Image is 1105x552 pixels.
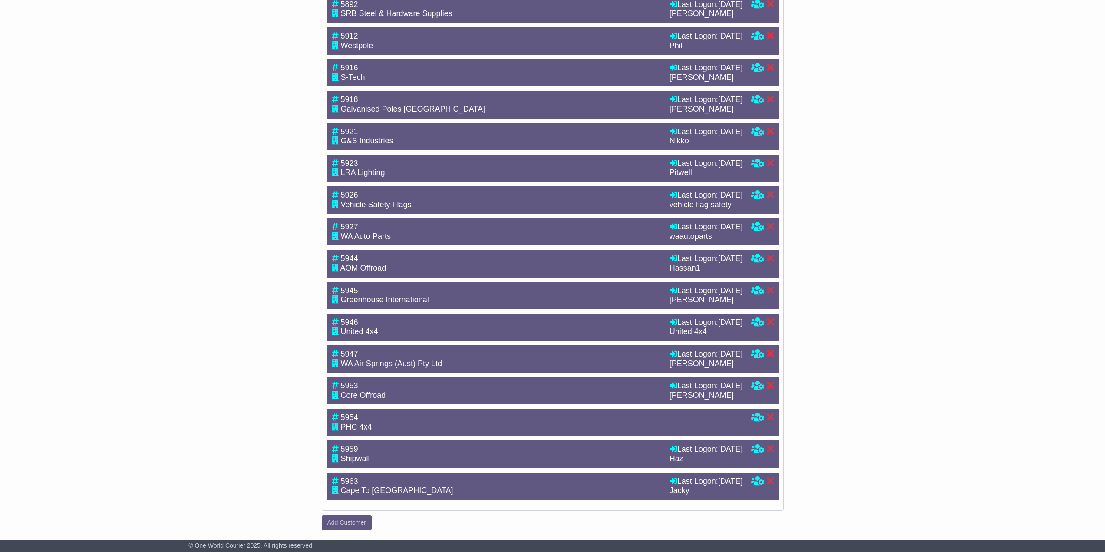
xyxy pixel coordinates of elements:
[341,350,358,358] span: 5947
[670,350,743,359] div: Last Logon:
[341,63,358,72] span: 5916
[670,486,743,496] div: Jacky
[670,381,743,391] div: Last Logon:
[341,95,358,104] span: 5918
[670,41,743,51] div: Phil
[718,222,743,231] span: [DATE]
[341,222,358,231] span: 5927
[670,73,743,83] div: [PERSON_NAME]
[670,136,743,146] div: Nikko
[718,445,743,453] span: [DATE]
[341,41,373,50] span: Westpole
[718,350,743,358] span: [DATE]
[718,95,743,104] span: [DATE]
[670,32,743,41] div: Last Logon:
[670,359,743,369] div: [PERSON_NAME]
[670,295,743,305] div: [PERSON_NAME]
[718,32,743,40] span: [DATE]
[341,295,429,304] span: Greenhouse International
[341,232,391,241] span: WA Auto Parts
[341,454,370,463] span: Shipwall
[341,381,358,390] span: 5953
[341,359,442,368] span: WA Air Springs (Aust) Pty Ltd
[670,63,743,73] div: Last Logon:
[341,318,358,327] span: 5946
[718,477,743,486] span: [DATE]
[341,254,358,263] span: 5944
[670,159,743,169] div: Last Logon:
[670,445,743,454] div: Last Logon:
[340,264,386,272] span: AOM Offroad
[670,95,743,105] div: Last Logon:
[670,327,743,337] div: United 4x4
[341,168,385,177] span: LRA Lighting
[670,127,743,137] div: Last Logon:
[341,136,393,145] span: G&S Industries
[341,200,412,209] span: Vehicle Safety Flags
[341,423,372,431] span: PHC 4x4
[670,105,743,114] div: [PERSON_NAME]
[341,327,378,336] span: United 4x4
[718,381,743,390] span: [DATE]
[670,9,743,19] div: [PERSON_NAME]
[670,391,743,400] div: [PERSON_NAME]
[341,105,485,113] span: Galvanised Poles [GEOGRAPHIC_DATA]
[670,191,743,200] div: Last Logon:
[718,191,743,199] span: [DATE]
[718,318,743,327] span: [DATE]
[341,191,358,199] span: 5926
[341,127,358,136] span: 5921
[341,9,452,18] span: SRB Steel & Hardware Supplies
[670,477,743,486] div: Last Logon:
[718,254,743,263] span: [DATE]
[670,286,743,296] div: Last Logon:
[341,73,365,82] span: S-Tech
[341,32,358,40] span: 5912
[718,159,743,168] span: [DATE]
[341,445,358,453] span: 5959
[322,515,372,530] a: Add Customer
[188,542,314,549] span: © One World Courier 2025. All rights reserved.
[341,477,358,486] span: 5963
[670,168,743,178] div: Pitwell
[670,254,743,264] div: Last Logon:
[341,486,453,495] span: Cape To [GEOGRAPHIC_DATA]
[718,127,743,136] span: [DATE]
[341,159,358,168] span: 5923
[718,63,743,72] span: [DATE]
[341,391,386,400] span: Core Offroad
[341,413,358,422] span: 5954
[670,318,743,327] div: Last Logon:
[670,454,743,464] div: Haz
[670,264,743,273] div: Hassan1
[718,286,743,295] span: [DATE]
[670,232,743,241] div: waautoparts
[670,200,743,210] div: vehicle flag safety
[341,286,358,295] span: 5945
[670,222,743,232] div: Last Logon:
